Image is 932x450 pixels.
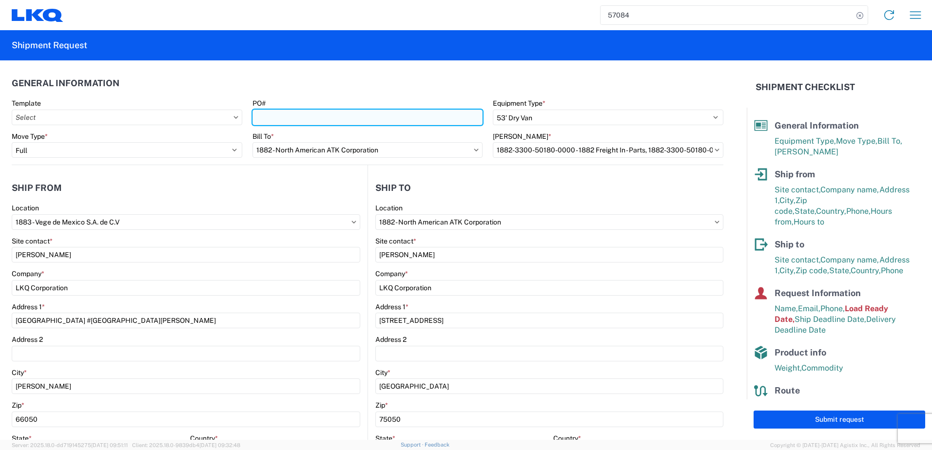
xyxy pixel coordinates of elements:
span: Client: 2025.18.0-9839db4 [132,442,240,448]
input: Select [493,142,723,158]
span: Hours to [794,217,824,226]
h2: Shipment Checklist [756,81,855,93]
span: [PERSON_NAME] [775,147,838,156]
span: Company name, [820,255,879,264]
span: Ship to [775,239,804,249]
label: Site contact [12,237,53,245]
span: Product info [775,347,826,357]
span: Name, [775,304,798,313]
label: Country [190,434,218,443]
label: City [12,368,27,377]
span: Company name, [820,185,879,194]
span: Copyright © [DATE]-[DATE] Agistix Inc., All Rights Reserved [770,441,920,450]
span: Phone, [820,304,845,313]
span: Request Information [775,288,861,298]
span: General Information [775,120,859,131]
span: [DATE] 09:51:11 [91,442,128,448]
input: Select [375,214,723,230]
span: State, [829,266,851,275]
label: Address 2 [375,335,407,344]
label: Zip [375,401,388,410]
span: Route [775,385,800,395]
h2: Ship to [375,183,411,193]
label: Template [12,99,41,108]
label: Equipment Type [493,99,545,108]
label: Location [375,204,403,212]
label: Bill To [252,132,274,141]
span: State, [795,206,816,216]
label: Location [12,204,39,212]
span: Country, [816,206,846,216]
label: [PERSON_NAME] [493,132,551,141]
span: [DATE] 09:32:48 [199,442,240,448]
span: City, [779,266,796,275]
span: Ship from [775,169,815,179]
label: State [375,434,395,443]
span: City, [779,196,796,205]
span: Country, [851,266,881,275]
a: Support [401,442,425,448]
label: Address 1 [12,302,45,311]
span: Bill To, [877,136,902,146]
label: Company [12,269,44,278]
h2: Ship from [12,183,62,193]
span: Weight, [775,363,801,373]
label: Country [553,434,581,443]
label: Move Type [12,132,48,141]
h2: Shipment Request [12,39,87,51]
span: Server: 2025.18.0-dd719145275 [12,442,128,448]
input: Select [252,142,483,158]
span: Commodity [801,363,843,373]
span: Phone [881,266,903,275]
span: Equipment Type, [775,136,836,146]
input: Shipment, tracking or reference number [601,6,853,24]
label: Address 1 [375,302,408,311]
a: Feedback [425,442,449,448]
span: Phone, [846,206,871,216]
label: Site contact [375,237,416,245]
span: Ship Deadline Date, [795,315,866,324]
span: Site contact, [775,255,820,264]
label: City [375,368,390,377]
span: Site contact, [775,185,820,194]
span: Email, [798,304,820,313]
button: Submit request [754,411,925,429]
input: Select [12,214,360,230]
span: Zip code, [796,266,829,275]
label: State [12,434,32,443]
label: PO# [252,99,266,108]
label: Company [375,269,408,278]
h2: General Information [12,78,119,88]
label: Address 2 [12,335,43,344]
input: Select [12,110,242,125]
label: Zip [12,401,24,410]
span: Move Type, [836,136,877,146]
